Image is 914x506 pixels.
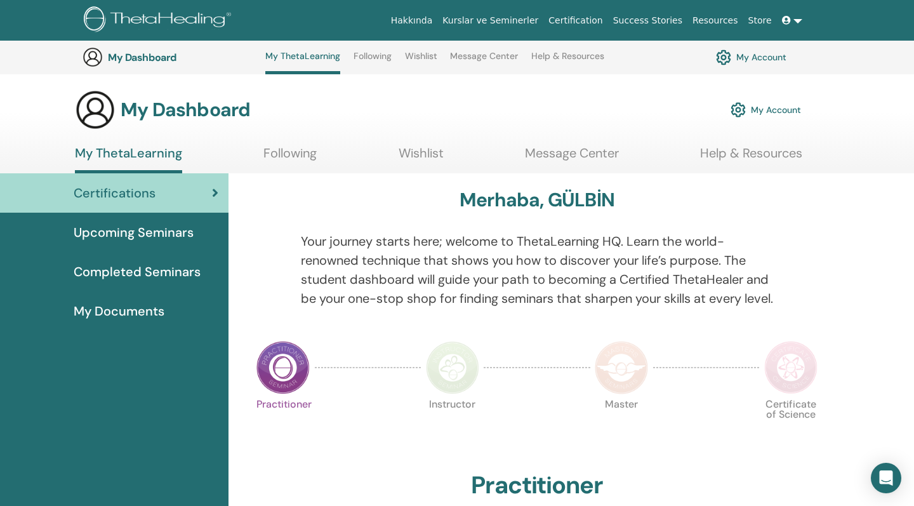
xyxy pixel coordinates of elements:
[74,302,164,321] span: My Documents
[450,51,518,71] a: Message Center
[74,262,201,281] span: Completed Seminars
[700,145,802,170] a: Help & Resources
[256,341,310,394] img: Practitioner
[764,341,818,394] img: Certificate of Science
[471,471,604,500] h2: Practitioner
[543,9,607,32] a: Certification
[74,223,194,242] span: Upcoming Seminars
[84,6,235,35] img: logo.png
[531,51,604,71] a: Help & Resources
[386,9,438,32] a: Hakkında
[108,51,235,63] h3: My Dashboard
[354,51,392,71] a: Following
[83,47,103,67] img: generic-user-icon.jpg
[595,341,648,394] img: Master
[75,90,116,130] img: generic-user-icon.jpg
[764,399,818,453] p: Certificate of Science
[405,51,437,71] a: Wishlist
[871,463,901,493] div: Open Intercom Messenger
[256,399,310,453] p: Practitioner
[731,96,801,124] a: My Account
[595,399,648,453] p: Master
[525,145,619,170] a: Message Center
[426,399,479,453] p: Instructor
[121,98,250,121] h3: My Dashboard
[426,341,479,394] img: Instructor
[265,51,340,74] a: My ThetaLearning
[75,145,182,173] a: My ThetaLearning
[399,145,444,170] a: Wishlist
[731,99,746,121] img: cog.svg
[716,46,731,68] img: cog.svg
[716,46,786,68] a: My Account
[743,9,777,32] a: Store
[301,232,774,308] p: Your journey starts here; welcome to ThetaLearning HQ. Learn the world-renowned technique that sh...
[608,9,687,32] a: Success Stories
[263,145,317,170] a: Following
[687,9,743,32] a: Resources
[460,189,614,211] h3: Merhaba, GÜLBİN
[437,9,543,32] a: Kurslar ve Seminerler
[74,183,156,203] span: Certifications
